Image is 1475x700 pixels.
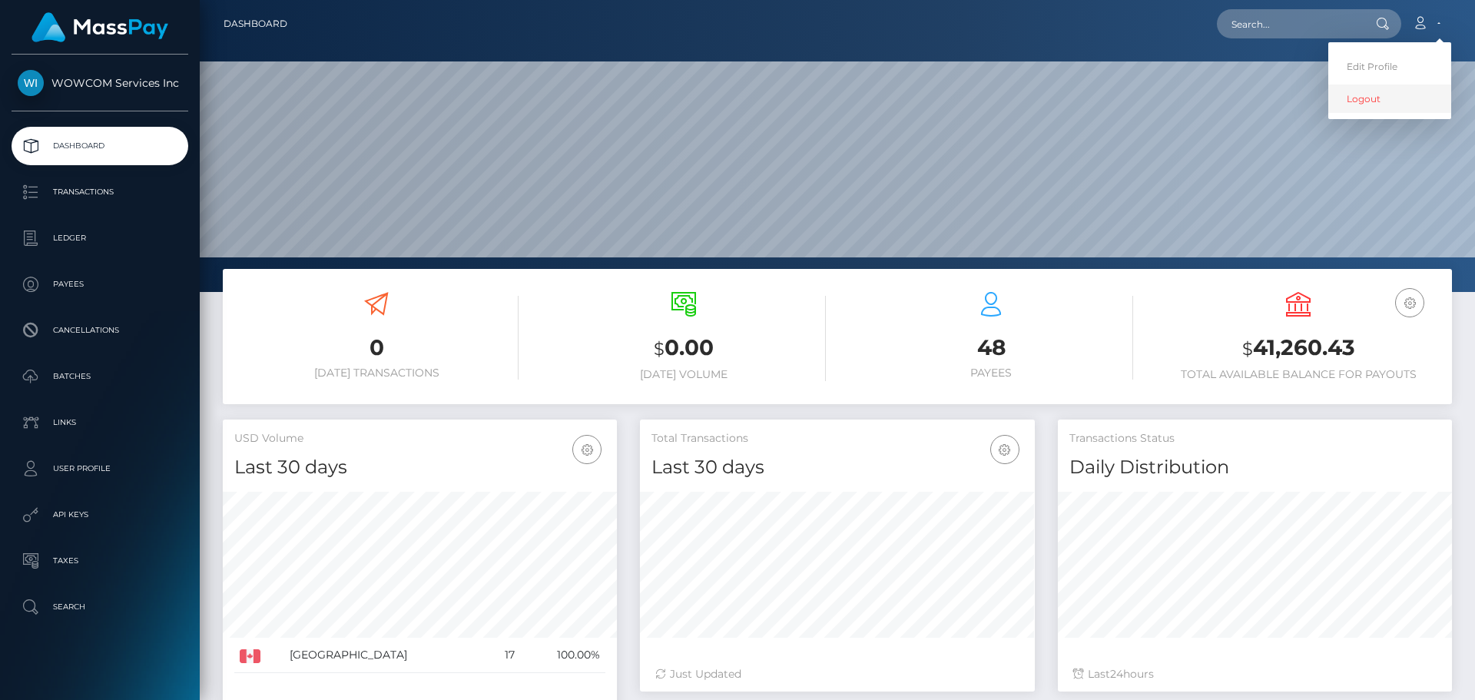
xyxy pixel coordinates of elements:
[31,12,168,42] img: MassPay Logo
[488,638,521,673] td: 17
[284,638,488,673] td: [GEOGRAPHIC_DATA]
[234,367,519,380] h6: [DATE] Transactions
[18,457,182,480] p: User Profile
[234,333,519,363] h3: 0
[542,368,826,381] h6: [DATE] Volume
[12,311,188,350] a: Cancellations
[1242,338,1253,360] small: $
[12,76,188,90] span: WOWCOM Services Inc
[224,8,287,40] a: Dashboard
[849,333,1133,363] h3: 48
[18,70,44,96] img: WOWCOM Services Inc
[18,319,182,342] p: Cancellations
[12,357,188,396] a: Batches
[1328,85,1451,113] a: Logout
[18,365,182,388] p: Batches
[1069,431,1440,446] h5: Transactions Status
[18,411,182,434] p: Links
[12,265,188,304] a: Payees
[655,666,1019,682] div: Just Updated
[1328,52,1451,81] a: Edit Profile
[520,638,605,673] td: 100.00%
[1156,333,1440,364] h3: 41,260.43
[651,454,1023,481] h4: Last 30 days
[234,431,605,446] h5: USD Volume
[234,454,605,481] h4: Last 30 days
[240,649,260,663] img: CA.png
[18,273,182,296] p: Payees
[12,403,188,442] a: Links
[18,181,182,204] p: Transactions
[18,134,182,158] p: Dashboard
[12,219,188,257] a: Ledger
[849,367,1133,380] h6: Payees
[654,338,665,360] small: $
[1073,666,1437,682] div: Last hours
[12,450,188,488] a: User Profile
[18,595,182,619] p: Search
[1217,9,1361,38] input: Search...
[12,496,188,534] a: API Keys
[18,503,182,526] p: API Keys
[12,542,188,580] a: Taxes
[1156,368,1440,381] h6: Total Available Balance for Payouts
[651,431,1023,446] h5: Total Transactions
[18,227,182,250] p: Ledger
[542,333,826,364] h3: 0.00
[18,549,182,572] p: Taxes
[12,127,188,165] a: Dashboard
[1069,454,1440,481] h4: Daily Distribution
[1110,667,1123,681] span: 24
[12,173,188,211] a: Transactions
[12,588,188,626] a: Search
